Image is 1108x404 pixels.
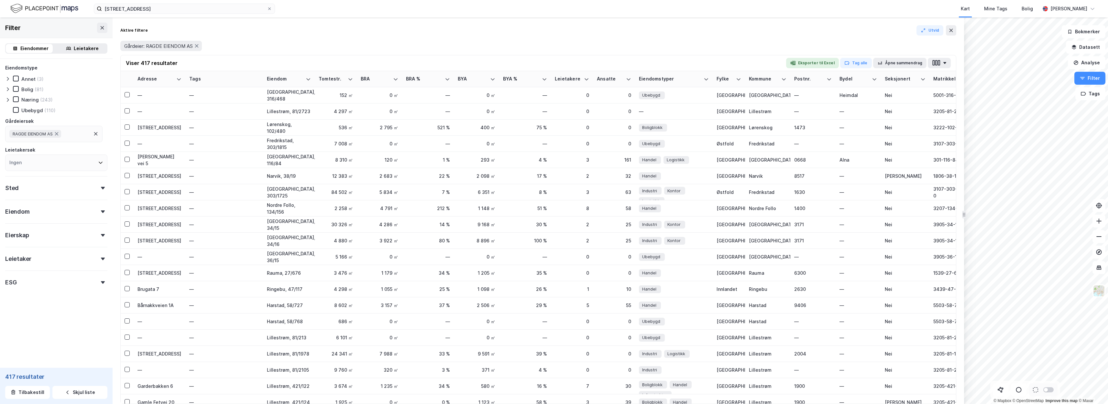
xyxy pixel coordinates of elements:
[916,25,944,36] button: Utvid
[267,250,311,264] div: [GEOGRAPHIC_DATA], 36/15
[458,124,495,131] div: 400 ㎡
[189,76,259,82] div: Tags
[717,140,741,147] div: Østfold
[406,270,450,276] div: 34 %
[555,156,589,163] div: 3
[933,76,970,82] div: Matrikkel
[189,219,259,230] div: —
[137,124,181,131] div: [STREET_ADDRESS]
[102,4,267,14] input: Søk på adresse, matrikkel, gårdeiere, leietakere eller personer
[749,189,786,196] div: Fredrikstad
[267,89,311,102] div: [GEOGRAPHIC_DATA], 316/468
[189,284,259,294] div: —
[406,237,450,244] div: 80 %
[749,205,786,212] div: Nordre Follo
[642,221,657,228] span: Industri
[361,140,398,147] div: 0 ㎡
[839,286,877,292] div: —
[406,302,450,309] div: 37 %
[35,86,44,92] div: (81)
[361,173,398,179] div: 2 683 ㎡
[717,253,741,260] div: [GEOGRAPHIC_DATA]
[597,205,631,212] div: 58
[1050,5,1087,13] div: [PERSON_NAME]
[642,173,656,179] span: Handel
[642,302,656,309] span: Handel
[555,205,589,212] div: 8
[503,76,539,82] div: BYA %
[933,140,977,147] div: 3107-303-1815-0-0
[597,173,631,179] div: 32
[361,221,398,228] div: 4 286 ㎡
[458,108,495,115] div: 0 ㎡
[361,92,398,99] div: 0 ㎡
[361,108,398,115] div: 0 ㎡
[267,108,311,115] div: Lillestrøm, 81/2723
[794,92,832,99] div: —
[885,76,918,82] div: Seksjonert
[749,173,786,179] div: Narvik
[749,124,786,131] div: Lørenskog
[597,253,631,260] div: 0
[503,124,547,131] div: 75 %
[406,286,450,292] div: 25 %
[361,237,398,244] div: 3 922 ㎡
[786,58,839,68] button: Eksporter til Excel
[885,286,926,292] div: Nei
[5,184,19,192] div: Sted
[458,253,495,260] div: 0 ㎡
[40,97,53,103] div: (243)
[44,107,56,113] div: (110)
[361,205,398,212] div: 4 791 ㎡
[933,205,977,212] div: 3207-134-156-0-0
[555,108,589,115] div: 0
[319,189,353,196] div: 84 502 ㎡
[5,64,38,72] div: Eiendomstype
[189,203,259,214] div: —
[933,108,977,115] div: 3205-81-2723-0-0
[137,286,181,292] div: Brugata 7
[597,237,631,244] div: 25
[885,270,926,276] div: Nei
[1093,285,1105,297] img: Z
[406,173,450,179] div: 22 %
[717,173,741,179] div: [GEOGRAPHIC_DATA]
[267,202,311,215] div: Nordre Follo, 134/156
[120,28,148,33] div: Aktive filtere
[319,140,353,147] div: 7 008 ㎡
[189,268,259,278] div: —
[267,234,311,248] div: [GEOGRAPHIC_DATA], 34/16
[993,399,1011,403] a: Mapbox
[458,92,495,99] div: 0 ㎡
[1013,399,1044,403] a: OpenStreetMap
[839,237,877,244] div: —
[503,302,547,309] div: 29 %
[794,270,832,276] div: 6300
[503,92,547,99] div: —
[503,253,547,260] div: —
[5,117,34,125] div: Gårdeiersøk
[503,140,547,147] div: —
[1074,72,1105,85] button: Filter
[137,270,181,276] div: [STREET_ADDRESS]
[597,140,631,147] div: 0
[597,221,631,228] div: 25
[555,270,589,276] div: 0
[667,187,681,194] span: Kontor
[873,58,927,68] button: Åpne sammendrag
[9,159,22,166] div: Ingen
[749,92,786,99] div: [GEOGRAPHIC_DATA]
[361,124,398,131] div: 2 795 ㎡
[840,58,872,68] button: Tag alle
[267,173,311,179] div: Narvik, 38/19
[137,153,181,167] div: [PERSON_NAME] vei 5
[794,237,832,244] div: 3171
[961,5,970,13] div: Kart
[503,270,547,276] div: 35 %
[189,90,259,101] div: —
[933,270,977,276] div: 1539-27-676-0-0
[642,205,656,212] span: Handel
[406,108,450,115] div: —
[319,270,353,276] div: 3 476 ㎡
[319,92,353,99] div: 152 ㎡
